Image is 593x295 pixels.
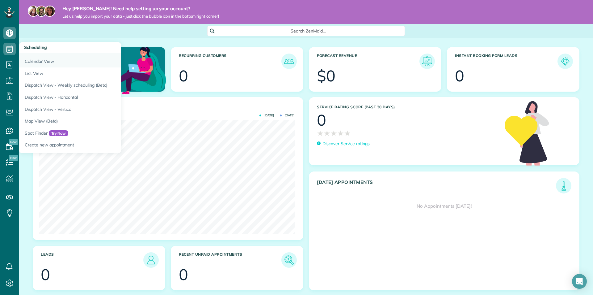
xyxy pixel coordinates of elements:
a: Map View (Beta) [19,115,174,127]
img: icon_recurring_customers-cf858462ba22bcd05b5a5880d41d6543d210077de5bb9ebc9590e49fd87d84ed.png [283,55,295,67]
span: ★ [330,128,337,139]
h3: Leads [41,252,143,268]
img: icon_unpaid_appointments-47b8ce3997adf2238b356f14209ab4cced10bd1f174958f3ca8f1d0dd7fffeee.png [283,254,295,266]
a: List View [19,67,174,80]
p: Discover Service ratings [322,141,370,147]
h3: Recent unpaid appointments [179,252,281,268]
a: Dispatch View - Vertical [19,103,174,115]
img: icon_forecast_revenue-8c13a41c7ed35a8dcfafea3cbb826a0462acb37728057bba2d056411b612bbbe.png [421,55,433,67]
img: icon_form_leads-04211a6a04a5b2264e4ee56bc0799ec3eb69b7e499cbb523a139df1d13a81ae0.png [559,55,571,67]
span: New [9,155,18,161]
span: ★ [317,128,324,139]
div: 0 [317,112,326,128]
strong: Hey [PERSON_NAME]! Need help setting up your account? [62,6,219,12]
h3: Instant Booking Form Leads [455,54,557,69]
img: icon_leads-1bed01f49abd5b7fead27621c3d59655bb73ed531f8eeb49469d10e621d6b896.png [145,254,157,266]
div: 0 [455,68,464,84]
span: ★ [337,128,344,139]
a: Dispatch View - Weekly scheduling (Beta) [19,79,174,91]
img: dashboard_welcome-42a62b7d889689a78055ac9021e634bf52bae3f8056760290aed330b23ab8690.png [107,40,167,100]
span: Scheduling [24,45,47,50]
span: Let us help you import your data - just click the bubble icon in the bottom right corner! [62,14,219,19]
h3: Forecast Revenue [317,54,419,69]
span: ★ [324,128,330,139]
a: Dispatch View - Horizontal [19,91,174,103]
span: [DATE] [259,114,274,117]
h3: Recurring Customers [179,54,281,69]
span: New [9,139,18,145]
span: ★ [344,128,351,139]
img: jorge-587dff0eeaa6aab1f244e6dc62b8924c3b6ad411094392a53c71c6c4a576187d.jpg [36,6,47,17]
div: 0 [179,267,188,282]
span: [DATE] [280,114,294,117]
img: michelle-19f622bdf1676172e81f8f8fba1fb50e276960ebfe0243fe18214015130c80e4.jpg [44,6,55,17]
div: No Appointments [DATE]! [309,193,579,219]
h3: Actual Revenue this month [41,105,297,111]
h3: [DATE] Appointments [317,180,556,193]
div: 0 [179,68,188,84]
div: Open Intercom Messenger [572,274,587,289]
a: Calendar View [19,53,174,67]
a: Create new appointment [19,139,174,153]
div: 0 [41,267,50,282]
a: Spot FinderTry Now [19,127,174,139]
h3: Service Rating score (past 30 days) [317,105,498,109]
span: Try Now [49,130,69,137]
img: icon_todays_appointments-901f7ab196bb0bea1936b74009e4eb5ffbc2d2711fa7634e0d609ed5ef32b18b.png [557,180,570,192]
img: maria-72a9807cf96188c08ef61303f053569d2e2a8a1cde33d635c8a3ac13582a053d.jpg [28,6,39,17]
a: Discover Service ratings [317,141,370,147]
div: $0 [317,68,335,84]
